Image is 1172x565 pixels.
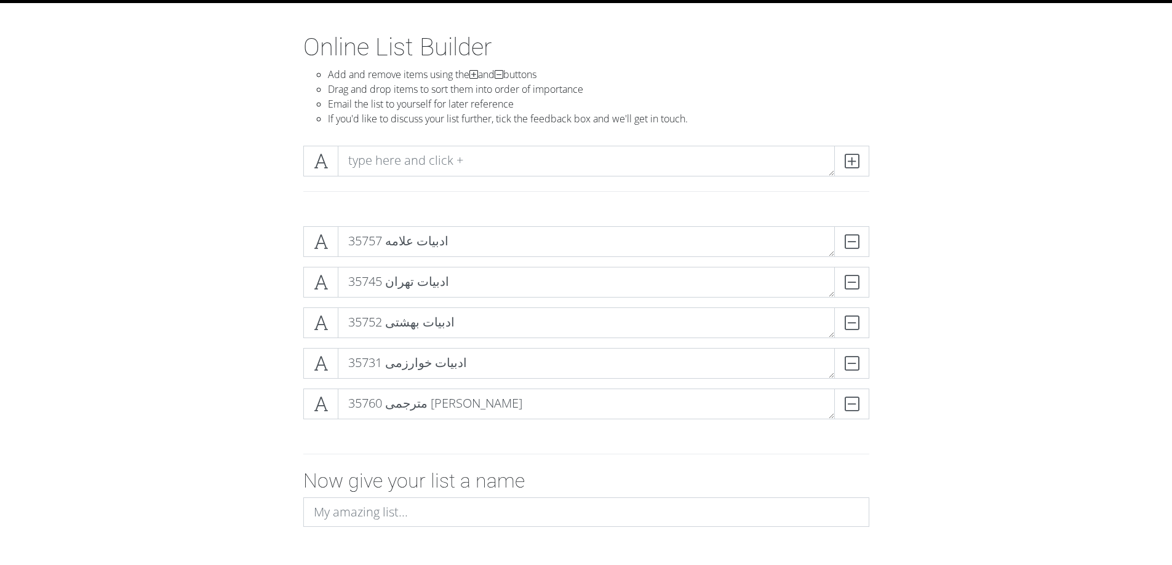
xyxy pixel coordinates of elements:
li: If you'd like to discuss your list further, tick the feedback box and we'll get in touch. [328,111,869,126]
input: My amazing list... [303,497,869,527]
h2: Now give your list a name [303,469,869,492]
h1: Online List Builder [303,33,869,62]
li: Email the list to yourself for later reference [328,97,869,111]
li: Add and remove items using the and buttons [328,67,869,82]
li: Drag and drop items to sort them into order of importance [328,82,869,97]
